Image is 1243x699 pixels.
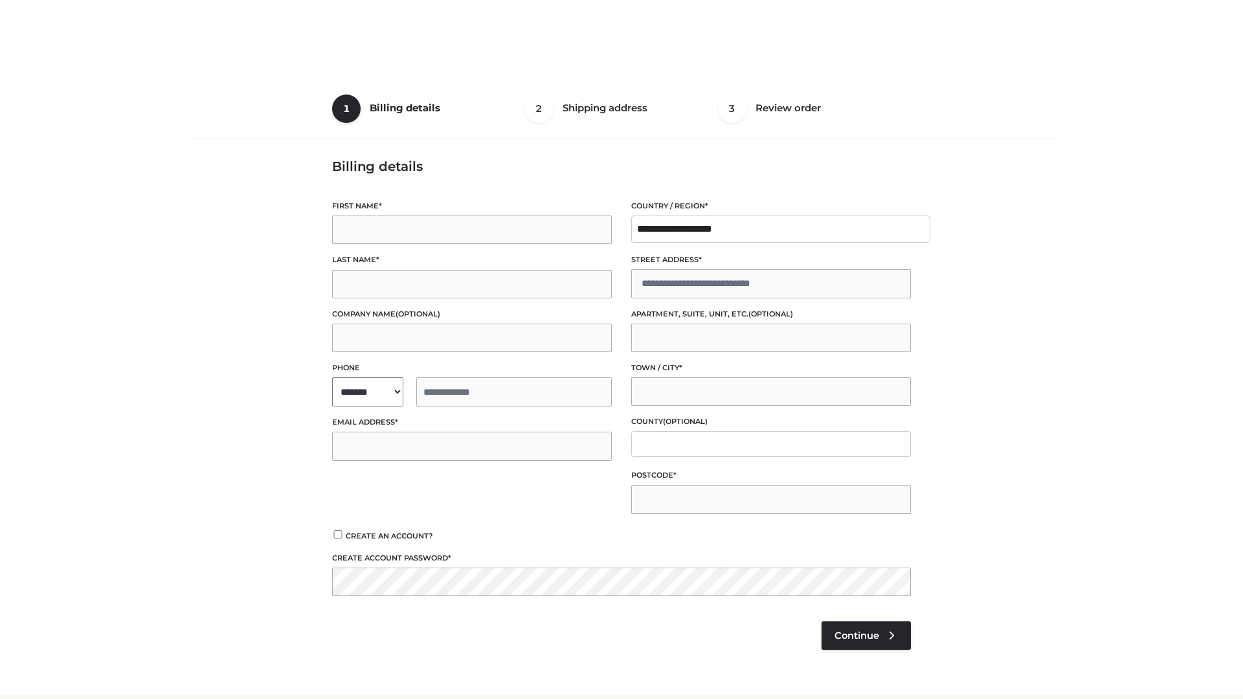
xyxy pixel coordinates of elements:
label: First name [332,200,612,212]
label: Street address [631,254,911,266]
span: (optional) [748,309,793,318]
span: 2 [525,94,554,123]
h3: Billing details [332,159,911,174]
label: Email address [332,416,612,428]
a: Continue [822,621,911,650]
span: Continue [834,630,879,641]
label: Phone [332,362,612,374]
input: Create an account? [332,530,344,538]
span: 3 [718,94,746,123]
span: (optional) [663,417,708,426]
span: Shipping address [563,102,647,114]
span: Create an account? [346,531,433,540]
label: Postcode [631,469,911,482]
span: Billing details [370,102,440,114]
label: Apartment, suite, unit, etc. [631,308,911,320]
label: Create account password [332,552,911,564]
label: Last name [332,254,612,266]
span: (optional) [396,309,440,318]
label: Company name [332,308,612,320]
label: Country / Region [631,200,911,212]
label: Town / City [631,362,911,374]
span: 1 [332,94,361,123]
label: County [631,416,911,428]
span: Review order [756,102,821,114]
